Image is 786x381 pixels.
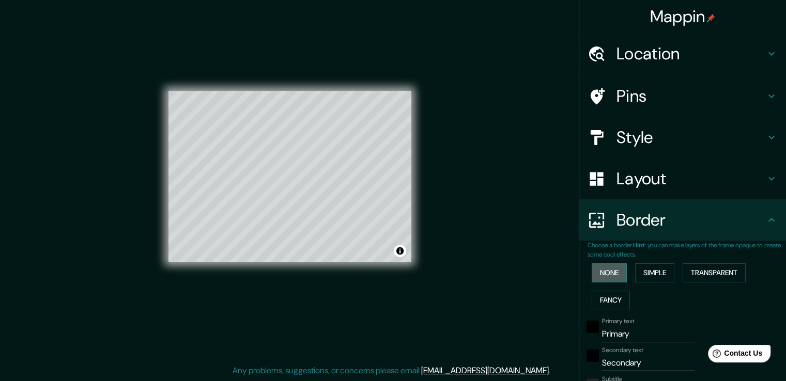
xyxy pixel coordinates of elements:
b: Hint [633,241,645,249]
a: [EMAIL_ADDRESS][DOMAIN_NAME] [421,365,549,376]
div: . [550,364,552,377]
div: Layout [579,158,786,199]
img: pin-icon.png [707,14,715,22]
h4: Style [617,127,765,148]
div: . [552,364,554,377]
h4: Mappin [650,6,716,27]
label: Secondary text [602,346,643,355]
button: Toggle attribution [394,245,406,257]
div: Location [579,33,786,74]
h4: Border [617,210,765,230]
h4: Location [617,43,765,64]
div: Border [579,199,786,241]
label: Primary text [602,317,634,326]
p: Choose a border. : you can make layers of the frame opaque to create some cool effects. [588,241,786,259]
h4: Pins [617,86,765,106]
button: Fancy [592,291,630,310]
div: Pins [579,75,786,117]
button: Transparent [683,263,746,282]
button: None [592,263,627,282]
button: black [587,321,599,333]
h4: Layout [617,168,765,189]
iframe: Help widget launcher [694,341,775,370]
button: Simple [635,263,674,282]
div: Style [579,117,786,158]
button: black [587,350,599,362]
p: Any problems, suggestions, or concerns please email . [233,364,550,377]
